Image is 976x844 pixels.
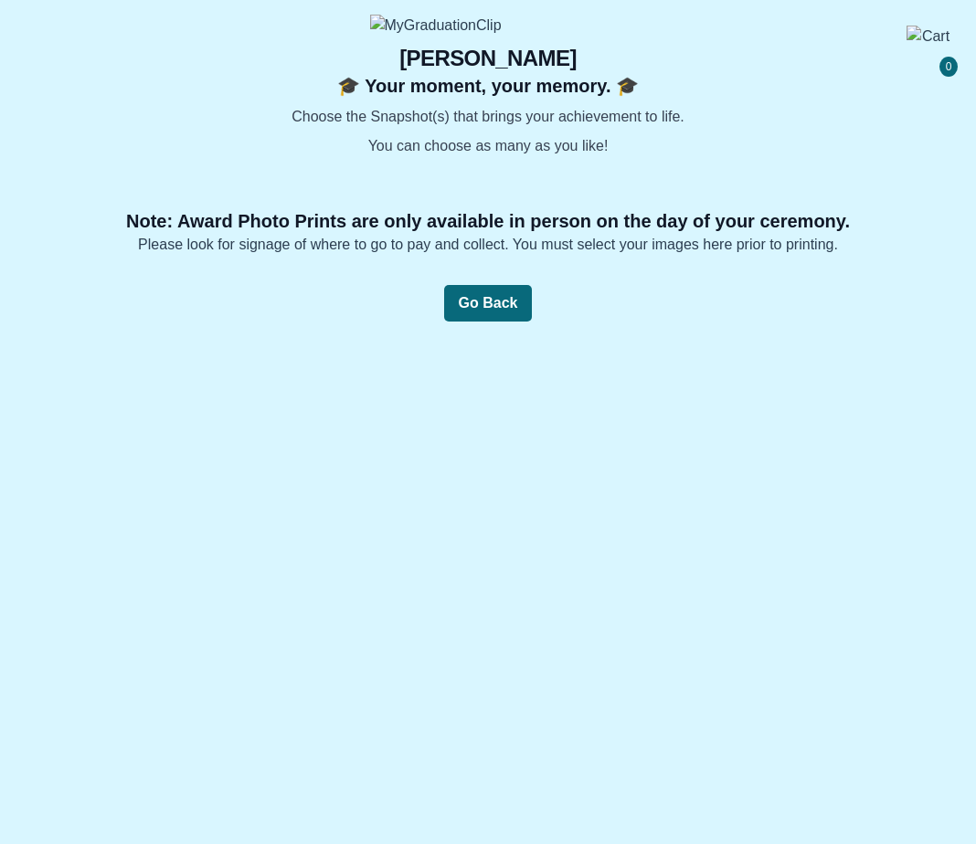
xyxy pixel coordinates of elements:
[155,106,822,128] p: Choose the Snapshot(s) that brings your achievement to life.
[907,26,950,69] img: Cart
[899,18,958,77] button: Cart0
[155,135,822,157] p: You can choose as many as you like!
[370,15,607,37] img: MyGraduationClip
[37,234,939,256] p: Please look for signage of where to go to pay and collect. You must select your images here prior...
[155,44,822,73] h2: [PERSON_NAME]
[939,57,958,77] span: 0
[155,73,822,99] h2: 🎓 Your moment, your memory. 🎓
[37,208,939,234] p: Note: Award Photo Prints are only available in person on the day of your ceremony.
[444,285,533,322] button: Go Back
